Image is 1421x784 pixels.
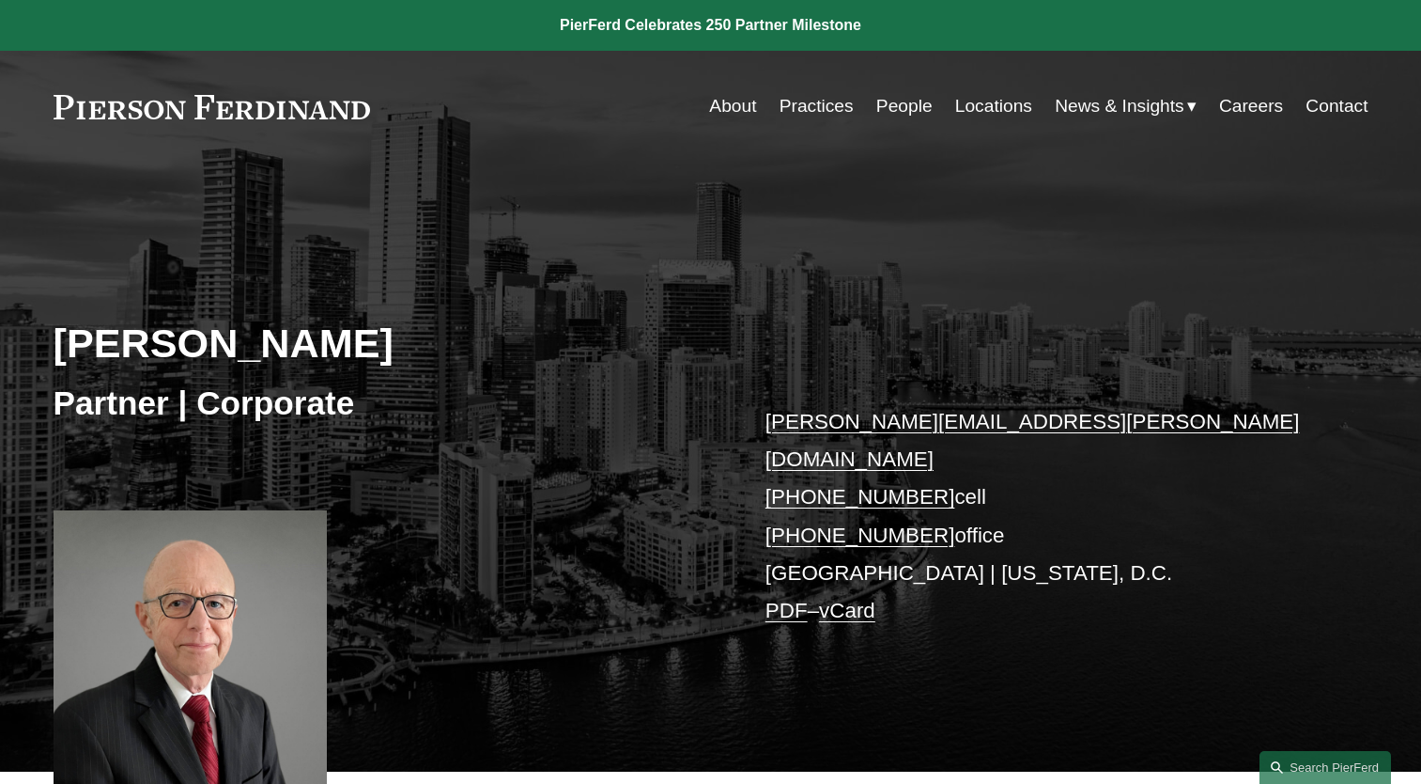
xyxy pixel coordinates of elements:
a: vCard [819,599,875,622]
a: Careers [1219,88,1283,124]
span: News & Insights [1055,90,1184,123]
a: Search this site [1259,751,1391,784]
h2: [PERSON_NAME] [54,319,711,368]
h3: Partner | Corporate [54,383,711,424]
a: Contact [1305,88,1367,124]
a: Practices [780,88,854,124]
p: cell office [GEOGRAPHIC_DATA] | [US_STATE], D.C. – [765,403,1313,631]
a: People [876,88,933,124]
a: [PHONE_NUMBER] [765,485,955,509]
a: Locations [955,88,1032,124]
a: [PERSON_NAME][EMAIL_ADDRESS][PERSON_NAME][DOMAIN_NAME] [765,410,1300,471]
a: PDF [765,599,808,622]
a: About [709,88,756,124]
a: folder dropdown [1055,88,1197,124]
a: [PHONE_NUMBER] [765,524,955,547]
